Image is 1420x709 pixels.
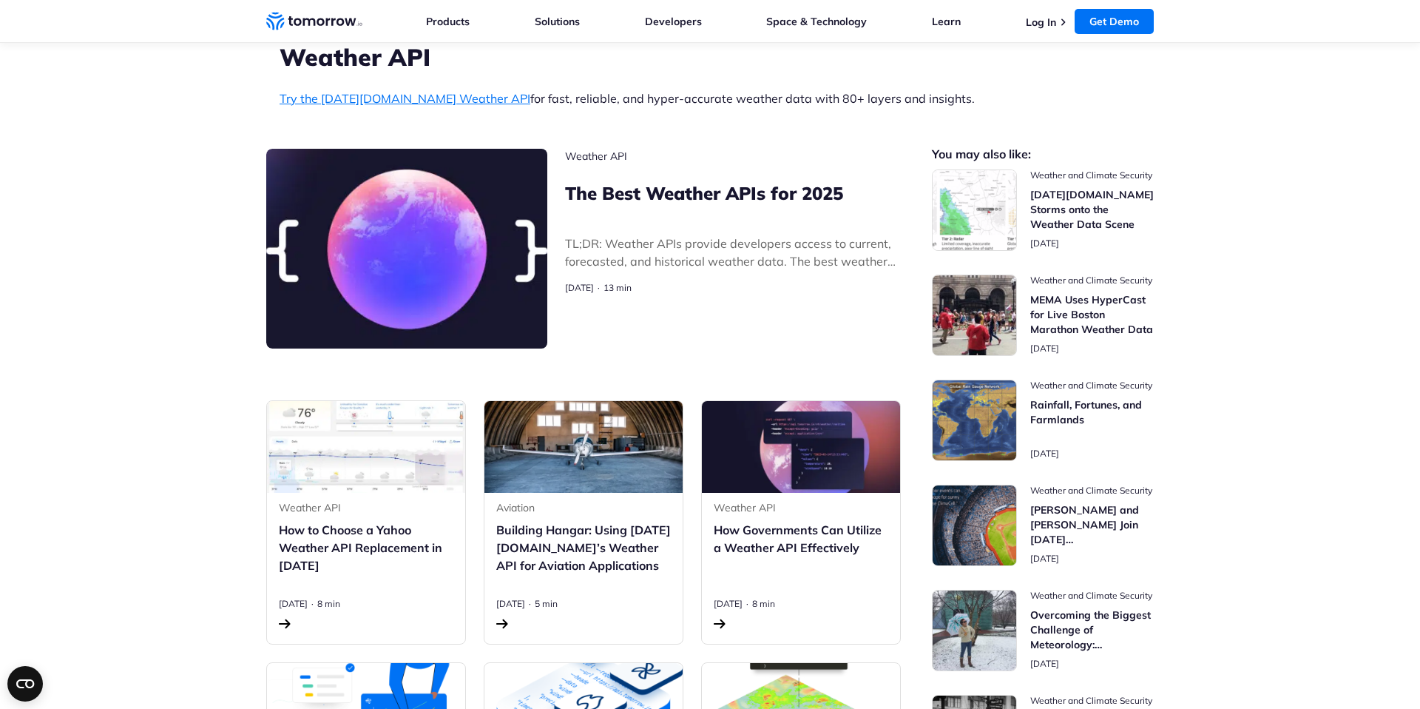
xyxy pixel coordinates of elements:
[565,282,594,294] span: publish date
[279,619,291,629] img: arrow-right.svg
[426,15,470,28] a: Products
[279,598,308,610] span: publish date
[932,169,1154,251] a: Read Tomorrow.io Storms onto the Weather Data Scene
[645,15,702,28] a: Developers
[279,500,453,515] span: post catecory
[1030,169,1154,181] span: post catecory
[1030,343,1059,354] span: publish date
[317,598,340,610] span: Estimated reading time
[280,41,1140,73] h1: Weather API
[266,400,466,645] a: Read How to Choose a Yahoo Weather API Replacement in 2024
[714,521,888,592] h3: How Governments Can Utilize a Weather API Effectively
[311,598,314,610] span: ·
[266,149,901,349] a: Read The Best Weather APIs for 2025
[535,598,558,610] span: Estimated reading time
[1030,238,1059,249] span: publish date
[714,619,726,629] img: arrow-right.svg
[1075,9,1154,34] a: Get Demo
[535,15,580,28] a: Solutions
[496,598,525,610] span: publish date
[766,15,867,28] a: Space & Technology
[1030,590,1154,602] span: post catecory
[280,90,1140,107] p: for fast, reliable, and hyper-accurate weather data with 80+ layers and insights.
[1030,485,1154,497] span: post catecory
[565,149,901,164] span: post catecory
[496,521,671,592] h3: Building Hangar: Using [DATE][DOMAIN_NAME]’s Weather API for Aviation Applications
[565,181,901,205] h3: The Best Weather APIs for 2025
[280,91,530,106] a: Try the [DATE][DOMAIN_NAME] Weather API
[484,400,683,645] a: Read Building Hangar: Using Tomorrow.io’s Weather API for Aviation Applications
[266,10,362,33] a: Home link
[714,500,888,515] span: post catecory
[496,619,508,629] img: arrow-right.svg
[1030,275,1154,286] span: post catecory
[932,15,961,28] a: Learn
[279,521,453,592] h3: How to Choose a Yahoo Weather API Replacement in [DATE]
[746,598,748,610] span: ·
[598,282,600,294] span: ·
[932,485,1154,566] a: Read Ron Shvili and Anatoly Gorshechnikov Join Tomorrow.io’s Advisory Board
[1030,658,1059,669] span: publish date
[603,282,632,294] span: Estimated reading time
[932,275,1154,356] a: Read MEMA Uses HyperCast for Live Boston Marathon Weather Data
[701,400,901,645] a: Read How Governments Can Utilize a Weather API Effectively
[1030,553,1059,564] span: publish date
[932,149,1154,160] h2: You may also like:
[565,235,901,270] p: post excerpt
[529,598,531,610] span: ·
[1030,292,1154,337] h3: MEMA Uses HyperCast for Live Boston Marathon Weather Data
[1030,380,1154,392] span: post catecory
[7,666,43,702] button: Open CMP widget
[496,500,671,515] span: post catecory
[752,598,775,610] span: Estimated reading time
[932,590,1154,671] a: Read Overcoming the Biggest Challenge of Meteorology: Observations
[1030,695,1154,707] span: post catecory
[1030,503,1154,547] h3: [PERSON_NAME] and [PERSON_NAME] Join [DATE][DOMAIN_NAME]’s Advisory Board
[714,598,743,610] span: publish date
[1030,397,1154,442] h3: Rainfall, Fortunes, and Farmlands
[1026,16,1056,29] a: Log In
[932,380,1154,461] a: Read Rainfall, Fortunes, and Farmlands
[1030,187,1154,232] h3: [DATE][DOMAIN_NAME] Storms onto the Weather Data Scene
[1030,448,1059,459] span: publish date
[1030,608,1154,652] h3: Overcoming the Biggest Challenge of Meteorology: Observations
